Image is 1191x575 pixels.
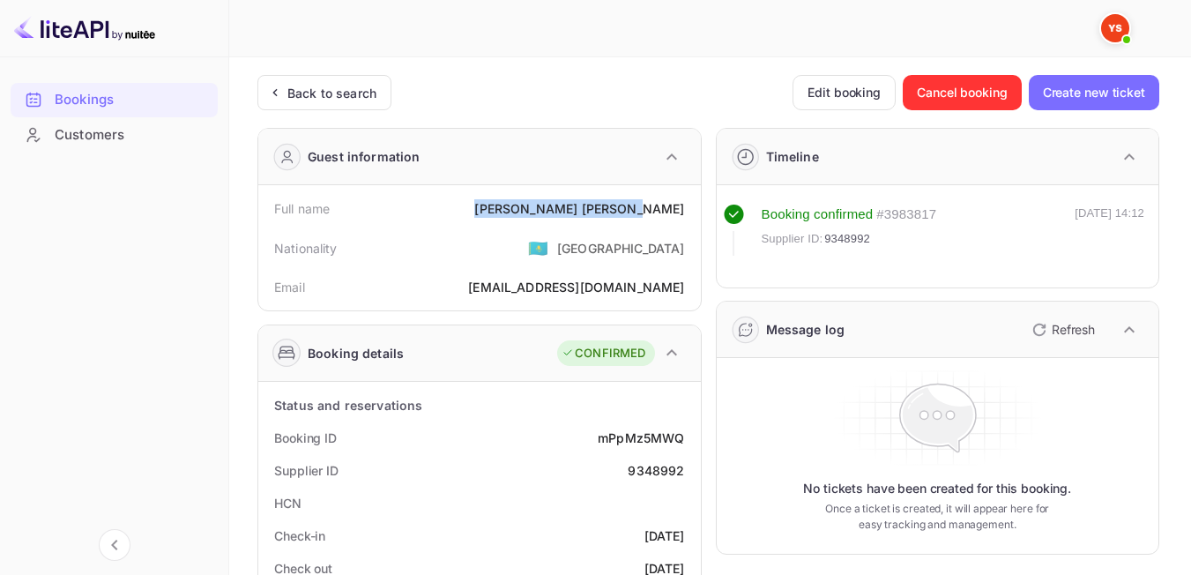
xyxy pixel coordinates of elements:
div: Status and reservations [274,396,422,414]
span: 9348992 [824,230,870,248]
div: Booking details [308,344,404,362]
div: Customers [11,118,218,153]
span: Supplier ID: [762,230,823,248]
div: HCN [274,494,301,512]
p: Refresh [1052,320,1095,339]
div: [DATE] 14:12 [1075,205,1144,256]
button: Refresh [1022,316,1102,344]
div: # 3983817 [876,205,936,225]
div: Full name [274,199,330,218]
div: Customers [55,125,209,146]
div: [PERSON_NAME] [PERSON_NAME] [474,199,684,218]
button: Create new ticket [1029,75,1159,110]
div: Booking confirmed [762,205,874,225]
div: Supplier ID [274,461,339,480]
div: Bookings [55,90,209,110]
button: Collapse navigation [99,529,130,561]
div: [EMAIL_ADDRESS][DOMAIN_NAME] [468,278,684,296]
button: Edit booking [793,75,896,110]
a: Customers [11,118,218,151]
div: [GEOGRAPHIC_DATA] [557,239,685,258]
div: Guest information [308,147,421,166]
div: Message log [766,320,845,339]
div: Email [274,278,305,296]
div: Check-in [274,526,325,545]
div: Booking ID [274,429,337,447]
p: Once a ticket is created, it will appear here for easy tracking and management. [820,501,1055,533]
span: United States [528,232,548,264]
button: Cancel booking [903,75,1022,110]
div: mPpMz5MWQ [598,429,684,447]
div: [DATE] [644,526,685,545]
div: Timeline [766,147,819,166]
div: Back to search [287,84,376,102]
div: Bookings [11,83,218,117]
a: Bookings [11,83,218,116]
div: 9348992 [628,461,684,480]
img: LiteAPI logo [14,14,155,42]
div: CONFIRMED [562,345,645,362]
img: Yandex Support [1101,14,1129,42]
p: No tickets have been created for this booking. [803,480,1071,497]
div: Nationality [274,239,338,258]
